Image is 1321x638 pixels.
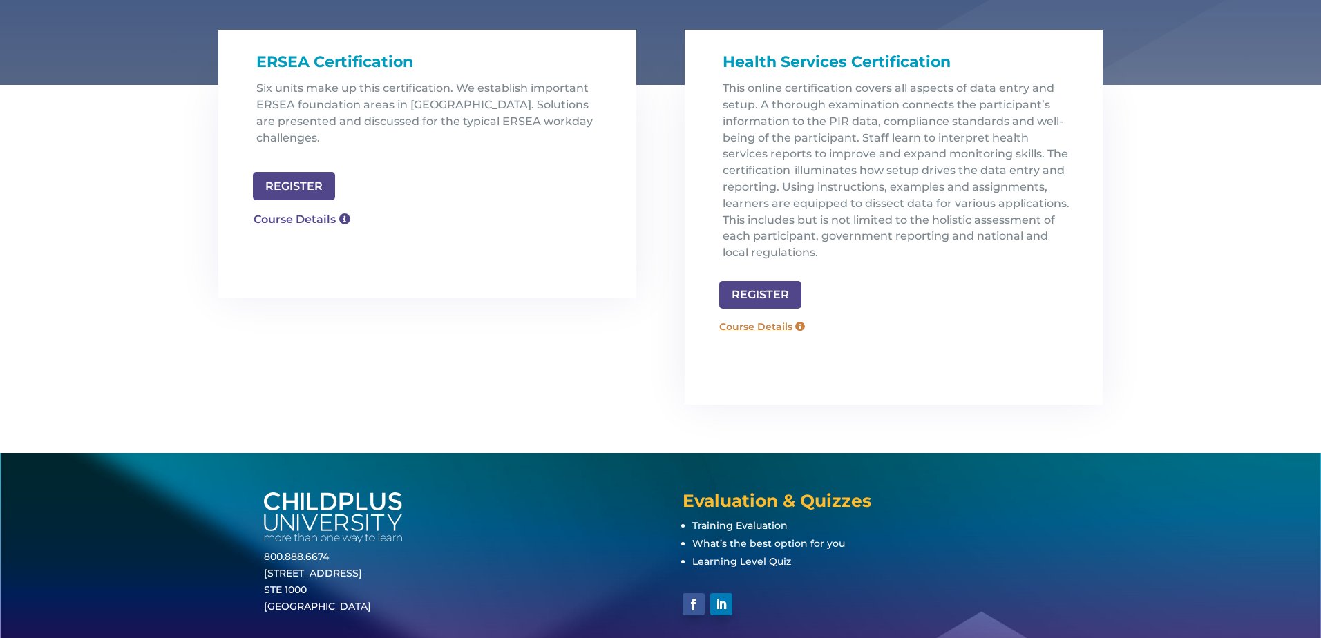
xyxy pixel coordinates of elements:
[246,207,358,233] a: Course Details
[723,81,1070,259] span: This online certification covers all aspects of data entry and setup. A thorough examination conn...
[692,537,845,550] a: What’s the best option for you
[710,593,732,615] a: Follow on LinkedIn
[723,52,951,71] span: Health Services Certification
[712,316,812,338] a: Course Details
[264,492,402,544] img: white-cpu-wordmark
[256,52,413,71] span: ERSEA Certification
[692,555,791,568] a: Learning Level Quiz
[683,593,705,615] a: Follow on Facebook
[264,567,371,612] a: [STREET_ADDRESS]STE 1000[GEOGRAPHIC_DATA]
[719,281,801,309] a: REGISTER
[683,492,1057,516] h4: Evaluation & Quizzes
[256,80,609,157] p: Six units make up this certification. We establish important ERSEA foundation areas in [GEOGRAPHI...
[253,172,335,200] a: REGISTER
[264,550,329,563] a: 800.888.6674
[692,519,788,532] a: Training Evaluation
